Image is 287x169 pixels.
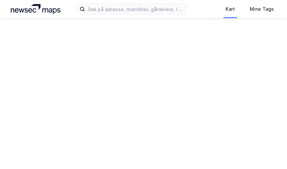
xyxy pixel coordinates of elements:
div: Mine Tags [250,5,274,13]
div: Kontrollprogram for chat [253,137,287,169]
input: Søk på adresse, matrikkel, gårdeiere, leietakere eller personer [85,4,186,14]
img: logo.a4113a55bc3d86da70a041830d287a7e.svg [11,4,60,14]
div: Kart [225,5,235,13]
iframe: Chat Widget [253,137,287,169]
